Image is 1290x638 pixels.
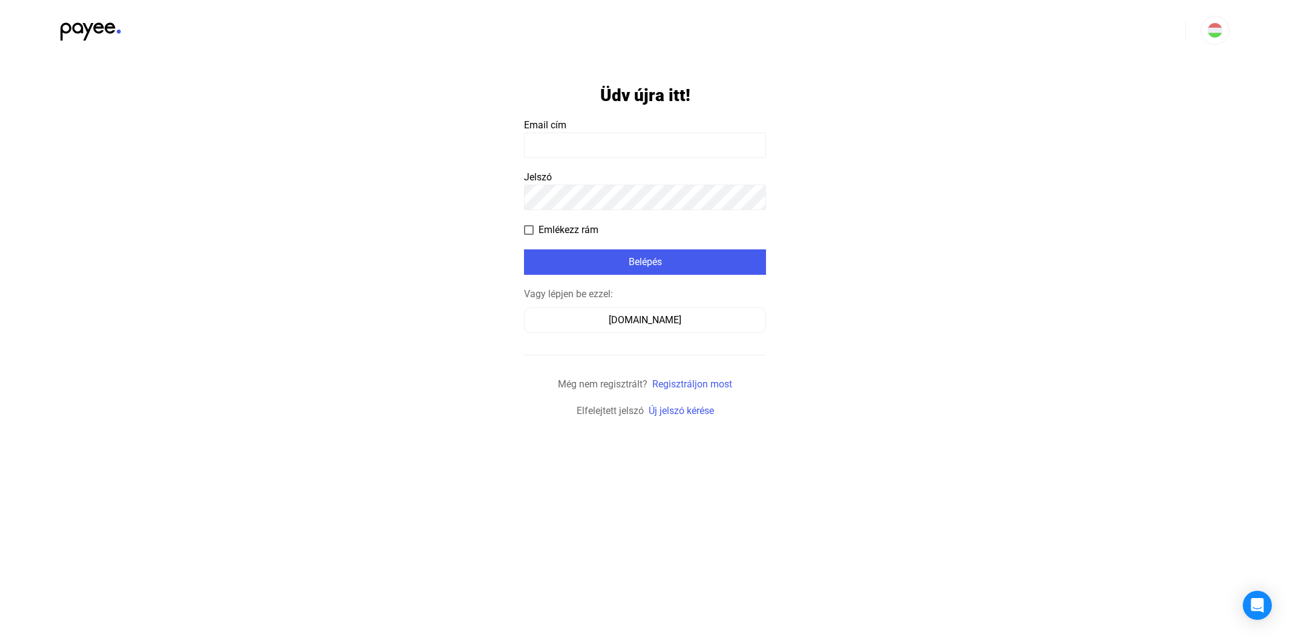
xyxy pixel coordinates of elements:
img: HU [1208,23,1222,38]
button: [DOMAIN_NAME] [524,307,766,333]
a: [DOMAIN_NAME] [524,314,766,326]
button: HU [1200,16,1229,45]
img: black-payee-blue-dot.svg [61,16,121,41]
div: Open Intercom Messenger [1243,591,1272,620]
a: Regisztráljon most [652,378,732,390]
span: Emlékezz rám [539,223,598,237]
button: Belépés [524,249,766,275]
h1: Üdv újra itt! [600,85,690,106]
span: Elfelejtett jelszó [577,405,644,416]
span: Email cím [524,119,566,131]
span: Még nem regisztrált? [558,378,647,390]
div: Belépés [528,255,762,269]
span: Jelszó [524,171,552,183]
div: Vagy lépjen be ezzel: [524,287,766,301]
a: Új jelszó kérése [649,405,714,416]
div: [DOMAIN_NAME] [528,313,762,327]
